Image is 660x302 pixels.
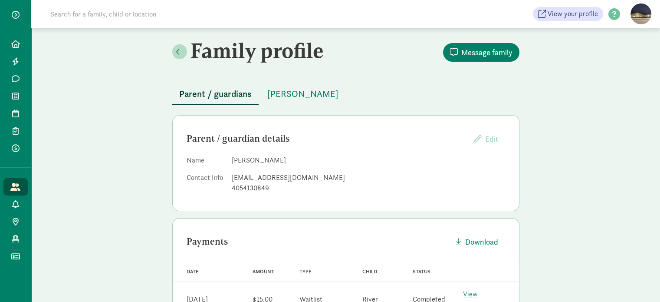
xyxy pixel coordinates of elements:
button: Message family [443,43,519,62]
button: [PERSON_NAME] [260,83,345,104]
span: [PERSON_NAME] [267,87,338,101]
div: Payments [187,235,449,249]
div: Parent / guardian details [187,132,467,146]
span: Amount [253,269,274,275]
dd: [PERSON_NAME] [232,155,505,166]
button: Download [449,232,505,251]
dt: Contact Info [187,173,225,197]
span: Date [187,269,199,275]
a: View your profile [533,7,603,21]
span: Status [413,269,430,275]
span: Download [465,236,498,248]
button: Parent / guardians [172,83,259,105]
a: [PERSON_NAME] [260,89,345,99]
span: Type [299,269,312,275]
iframe: Chat Widget [617,260,660,302]
a: Parent / guardians [172,89,259,99]
div: [EMAIL_ADDRESS][DOMAIN_NAME] [232,173,505,183]
dt: Name [187,155,225,169]
input: Search for a family, child or location [45,5,289,23]
span: Message family [461,46,512,58]
span: Parent / guardians [179,87,252,101]
h2: Family profile [172,38,344,63]
div: 4054130849 [232,183,505,193]
button: Edit [467,129,505,148]
span: Edit [485,134,498,144]
span: View your profile [548,9,598,19]
span: Child [362,269,377,275]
